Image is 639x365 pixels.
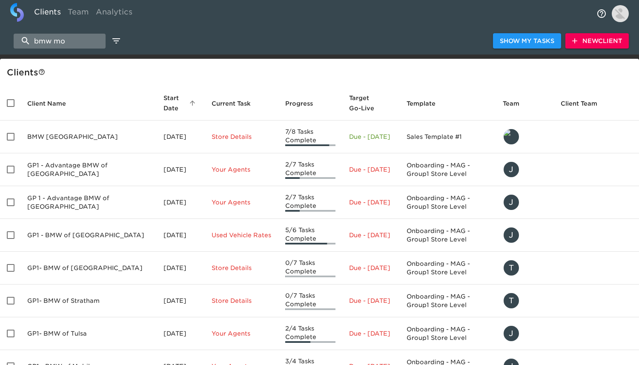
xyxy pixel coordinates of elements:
[278,153,342,186] td: 2/7 Tasks Complete
[349,132,393,141] p: Due - [DATE]
[278,219,342,252] td: 5/6 Tasks Complete
[20,186,157,219] td: GP 1 - Advantage BMW of [GEOGRAPHIC_DATA]
[278,317,342,350] td: 2/4 Tasks Complete
[503,325,520,342] div: J
[212,264,272,272] p: Store Details
[212,296,272,305] p: Store Details
[212,198,272,207] p: Your Agents
[212,231,272,239] p: Used Vehicle Rates
[503,292,547,309] div: tracy@roadster.com
[157,219,205,252] td: [DATE]
[212,132,272,141] p: Store Details
[572,36,622,46] span: New Client
[493,33,561,49] button: Show My Tasks
[20,153,157,186] td: GP1 - Advantage BMW of [GEOGRAPHIC_DATA]
[157,317,205,350] td: [DATE]
[503,194,547,211] div: justin.gervais@roadster.com
[20,285,157,317] td: GP1- BMW of Stratham
[503,292,520,309] div: T
[349,198,393,207] p: Due - [DATE]
[349,93,393,113] span: Target Go-Live
[278,285,342,317] td: 0/7 Tasks Complete
[400,153,496,186] td: Onboarding - MAG - Group1 Store Level
[157,285,205,317] td: [DATE]
[503,128,547,145] div: tyler@roadster.com
[278,121,342,153] td: 7/8 Tasks Complete
[504,129,519,144] img: tyler@roadster.com
[349,165,393,174] p: Due - [DATE]
[503,227,547,244] div: justin.gervais@roadster.com
[109,34,123,48] button: edit
[212,329,272,338] p: Your Agents
[591,3,612,24] button: notifications
[561,98,608,109] span: Client Team
[400,219,496,252] td: Onboarding - MAG - Group1 Store Level
[503,259,520,276] div: T
[503,194,520,211] div: J
[349,93,382,113] span: Calculated based on the start date and the duration of all Tasks contained in this Hub.
[157,252,205,285] td: [DATE]
[400,252,496,285] td: Onboarding - MAG - Group1 Store Level
[157,153,205,186] td: [DATE]
[500,36,554,46] span: Show My Tasks
[285,98,324,109] span: Progress
[400,285,496,317] td: Onboarding - MAG - Group1 Store Level
[14,34,106,49] input: search
[612,5,629,22] img: Profile
[20,121,157,153] td: BMW [GEOGRAPHIC_DATA]
[503,161,520,178] div: J
[349,264,393,272] p: Due - [DATE]
[349,296,393,305] p: Due - [DATE]
[92,3,136,24] a: Analytics
[157,186,205,219] td: [DATE]
[349,329,393,338] p: Due - [DATE]
[400,317,496,350] td: Onboarding - MAG - Group1 Store Level
[10,3,24,22] img: logo
[27,98,77,109] span: Client Name
[212,98,251,109] span: This is the next Task in this Hub that should be completed
[20,219,157,252] td: GP1 - BMW of [GEOGRAPHIC_DATA]
[503,259,547,276] div: tracy@roadster.com
[64,3,92,24] a: Team
[163,93,198,113] span: Start Date
[503,98,530,109] span: Team
[31,3,64,24] a: Clients
[38,69,45,75] svg: This is a list of all of your clients and clients shared with you
[212,98,262,109] span: Current Task
[503,325,547,342] div: justin.gervais@roadster.com
[503,161,547,178] div: justin.gervais@roadster.com
[278,252,342,285] td: 0/7 Tasks Complete
[349,231,393,239] p: Due - [DATE]
[400,186,496,219] td: Onboarding - MAG - Group1 Store Level
[503,227,520,244] div: J
[212,165,272,174] p: Your Agents
[20,317,157,350] td: GP1- BMW of Tulsa
[7,66,636,79] div: Client s
[20,252,157,285] td: GP1- BMW of [GEOGRAPHIC_DATA]
[565,33,629,49] button: NewClient
[278,186,342,219] td: 2/7 Tasks Complete
[407,98,447,109] span: Template
[157,121,205,153] td: [DATE]
[400,121,496,153] td: Sales Template #1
